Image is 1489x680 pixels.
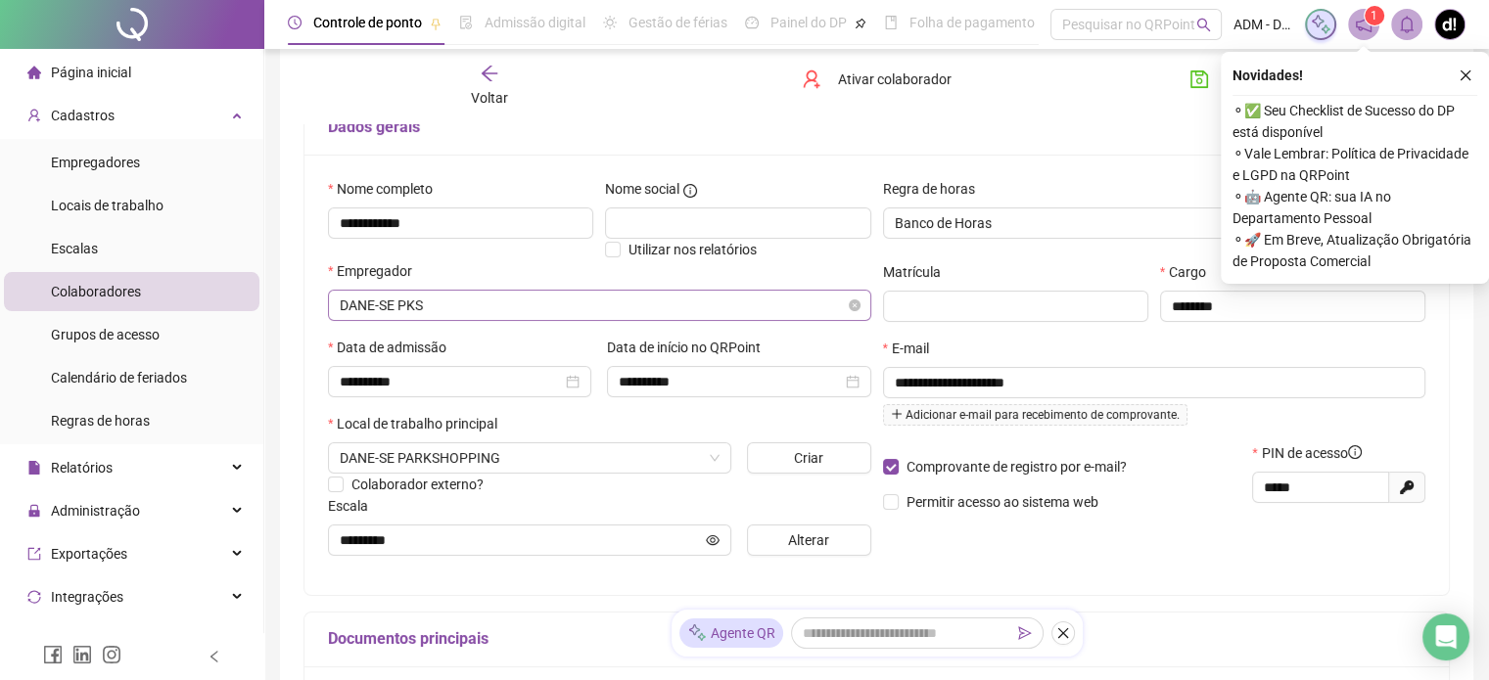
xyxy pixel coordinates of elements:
[787,64,965,95] button: Ativar colaborador
[1398,16,1416,33] span: bell
[883,404,1187,426] span: Adicionar e-mail para recebimento de comprovante.
[628,15,727,30] span: Gestão de férias
[328,260,425,282] label: Empregador
[102,645,121,664] span: instagram
[27,461,41,475] span: file
[1355,16,1373,33] span: notification
[340,291,860,320] span: DANE-SE COMERCIO DE ROUPAS LTDA
[328,178,445,200] label: Nome completo
[683,184,697,198] span: info-circle
[1233,65,1303,86] span: Novidades !
[1435,10,1465,39] img: 64585
[328,627,1425,651] h5: Documentos principais
[313,15,422,30] span: Controle de ponto
[340,443,720,473] span: PARKSHOPPING
[27,590,41,604] span: sync
[891,408,903,420] span: plus
[51,370,187,385] span: Calendário de feriados
[628,242,757,257] span: Utilizar nos relatórios
[1459,68,1472,82] span: close
[1365,6,1384,25] sup: 1
[51,327,160,342] span: Grupos de acesso
[288,16,302,29] span: clock-circle
[1262,442,1362,464] span: PIN de acesso
[687,623,707,644] img: sparkle-icon.fc2bf0ac1784a2077858766a79e2daf3.svg
[1189,69,1209,89] span: save
[51,589,123,605] span: Integrações
[1233,186,1477,229] span: ⚬ 🤖 Agente QR: sua IA no Departamento Pessoal
[27,504,41,518] span: lock
[328,115,1425,139] h5: Dados gerais
[794,447,823,469] span: Criar
[328,413,510,434] label: Local de trabalho principal
[27,109,41,122] span: user-add
[605,178,679,200] span: Nome social
[745,16,759,29] span: dashboard
[51,413,150,429] span: Regras de horas
[607,337,773,358] label: Data de início no QRPoint
[1233,143,1477,186] span: ⚬ Vale Lembrar: Política de Privacidade e LGPD na QRPoint
[883,178,988,200] label: Regra de horas
[909,15,1035,30] span: Folha de pagamento
[480,64,499,83] span: arrow-left
[51,108,115,123] span: Cadastros
[1233,229,1477,272] span: ⚬ 🚀 Em Breve, Atualização Obrigatória de Proposta Comercial
[43,645,63,664] span: facebook
[883,338,942,359] label: E-mail
[51,65,131,80] span: Página inicial
[1233,14,1293,35] span: ADM - DANE-SE
[907,494,1098,510] span: Permitir acesso ao sistema web
[328,337,459,358] label: Data de admissão
[27,547,41,561] span: export
[51,241,98,256] span: Escalas
[884,16,898,29] span: book
[471,90,508,106] span: Voltar
[51,284,141,299] span: Colaboradores
[907,459,1127,475] span: Comprovante de registro por e-mail?
[51,546,127,562] span: Exportações
[27,66,41,79] span: home
[1175,64,1278,95] button: Salvar
[837,68,951,90] span: Ativar colaborador
[208,650,221,663] span: left
[1310,14,1331,35] img: sparkle-icon.fc2bf0ac1784a2077858766a79e2daf3.svg
[51,198,163,213] span: Locais de trabalho
[51,503,140,519] span: Administração
[72,645,92,664] span: linkedin
[328,495,381,517] label: Escala
[788,529,829,551] span: Alterar
[459,16,473,29] span: file-done
[747,442,871,474] button: Criar
[1160,261,1219,283] label: Cargo
[855,18,866,29] span: pushpin
[51,632,127,648] span: Agente de IA
[849,299,861,311] span: close-circle
[679,618,783,648] div: Agente QR
[485,15,585,30] span: Admissão digital
[1422,613,1469,660] div: Open Intercom Messenger
[1018,626,1032,640] span: send
[802,69,821,89] span: user-add
[51,155,140,170] span: Empregadores
[1196,18,1211,32] span: search
[1233,100,1477,143] span: ⚬ ✅ Seu Checklist de Sucesso do DP está disponível
[883,261,954,283] label: Matrícula
[770,15,847,30] span: Painel do DP
[747,524,871,556] button: Alterar
[51,460,113,476] span: Relatórios
[430,18,442,29] span: pushpin
[706,533,720,547] span: eye
[1348,445,1362,459] span: info-circle
[1056,626,1070,640] span: close
[1371,9,1377,23] span: 1
[603,16,617,29] span: sun
[351,476,484,492] span: Colaborador externo?
[895,208,1321,238] span: Banco de Horas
